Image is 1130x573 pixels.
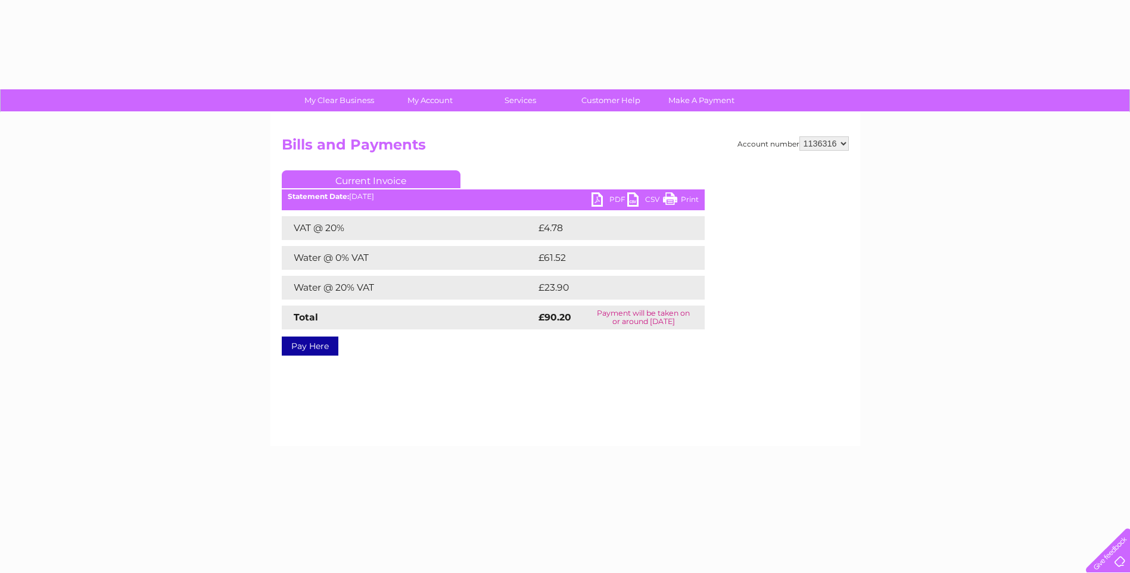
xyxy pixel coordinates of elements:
td: Water @ 20% VAT [282,276,536,300]
strong: £90.20 [538,312,571,323]
td: £61.52 [536,246,679,270]
div: Account number [737,136,849,151]
strong: Total [294,312,318,323]
h2: Bills and Payments [282,136,849,159]
a: My Account [381,89,479,111]
td: £4.78 [536,216,677,240]
a: Services [471,89,569,111]
b: Statement Date: [288,192,349,201]
td: Water @ 0% VAT [282,246,536,270]
a: Pay Here [282,337,338,356]
a: Print [663,192,699,210]
td: £23.90 [536,276,681,300]
td: VAT @ 20% [282,216,536,240]
a: Customer Help [562,89,660,111]
td: Payment will be taken on or around [DATE] [583,306,704,329]
a: My Clear Business [290,89,388,111]
a: Make A Payment [652,89,751,111]
a: Current Invoice [282,170,460,188]
a: PDF [592,192,627,210]
div: [DATE] [282,192,705,201]
a: CSV [627,192,663,210]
